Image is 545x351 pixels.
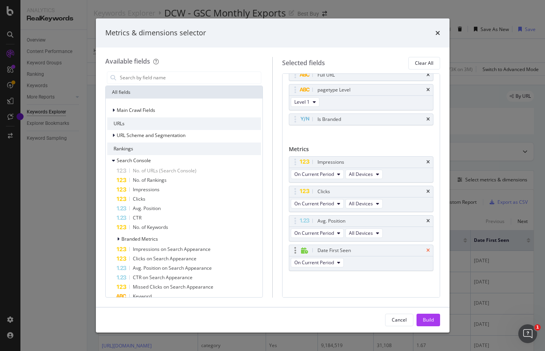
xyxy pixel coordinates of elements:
[106,86,263,99] div: All fields
[435,28,440,38] div: times
[289,69,433,81] div: Full URLtimes
[426,189,430,194] div: times
[345,229,383,238] button: All Devices
[294,171,334,177] span: On Current Period
[105,57,150,66] div: Available fields
[133,255,196,262] span: Clicks on Search Appearance
[392,316,407,323] div: Cancel
[426,117,430,122] div: times
[133,265,212,271] span: Avg. Position on Search Appearance
[117,132,185,139] span: URL Scheme and Segmentation
[294,200,334,207] span: On Current Period
[294,230,334,236] span: On Current Period
[133,186,160,193] span: Impressions
[417,314,440,326] button: Build
[349,171,373,177] span: All Devices
[107,143,261,155] div: Rankings
[426,160,430,165] div: times
[426,73,430,77] div: times
[289,84,433,110] div: pagetype LeveltimesLevel 1
[291,229,344,238] button: On Current Period
[291,199,344,208] button: On Current Period
[105,28,206,38] div: Metrics & dimensions selector
[133,196,145,202] span: Clicks
[133,205,161,212] span: Avg. Position
[534,324,541,331] span: 1
[133,246,211,252] span: Impressions on Search Appearance
[117,157,151,164] span: Search Console
[317,158,344,166] div: Impressions
[349,230,373,236] span: All Devices
[133,293,152,300] span: Keyword
[317,217,345,225] div: Avg. Position
[133,283,213,290] span: Missed Clicks on Search Appearance
[294,259,334,266] span: On Current Period
[291,170,344,179] button: On Current Period
[317,71,335,79] div: Full URL
[117,107,155,113] span: Main Crawl Fields
[426,219,430,223] div: times
[121,236,158,242] span: Branded Metrics
[289,186,433,212] div: ClickstimesOn Current PeriodAll Devices
[289,113,433,125] div: Is Brandedtimes
[345,170,383,179] button: All Devices
[518,324,537,343] iframe: Intercom live chat
[289,245,433,271] div: Date First SeentimesOn Current Period
[415,60,433,66] div: Clear All
[133,214,141,221] span: CTR
[317,115,341,123] div: Is Branded
[385,314,413,326] button: Cancel
[289,156,433,183] div: ImpressionstimesOn Current PeriodAll Devices
[423,316,434,323] div: Build
[349,200,373,207] span: All Devices
[317,86,350,94] div: pagetype Level
[317,247,351,254] div: Date First Seen
[291,97,319,107] button: Level 1
[96,18,450,333] div: modal
[133,167,196,174] span: No. of URLs (Search Console)
[317,188,330,196] div: Clicks
[107,117,261,130] div: URLs
[408,57,440,69] button: Clear All
[119,72,261,84] input: Search by field name
[289,215,433,241] div: Avg. PositiontimesOn Current PeriodAll Devices
[282,58,325,68] div: Selected fields
[426,88,430,92] div: times
[291,258,344,267] button: On Current Period
[133,274,193,281] span: CTR on Search Appearance
[133,224,168,230] span: No. of Keywords
[345,199,383,208] button: All Devices
[289,145,433,156] div: Metrics
[133,177,167,183] span: No. of Rankings
[426,248,430,253] div: times
[294,99,310,105] span: Level 1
